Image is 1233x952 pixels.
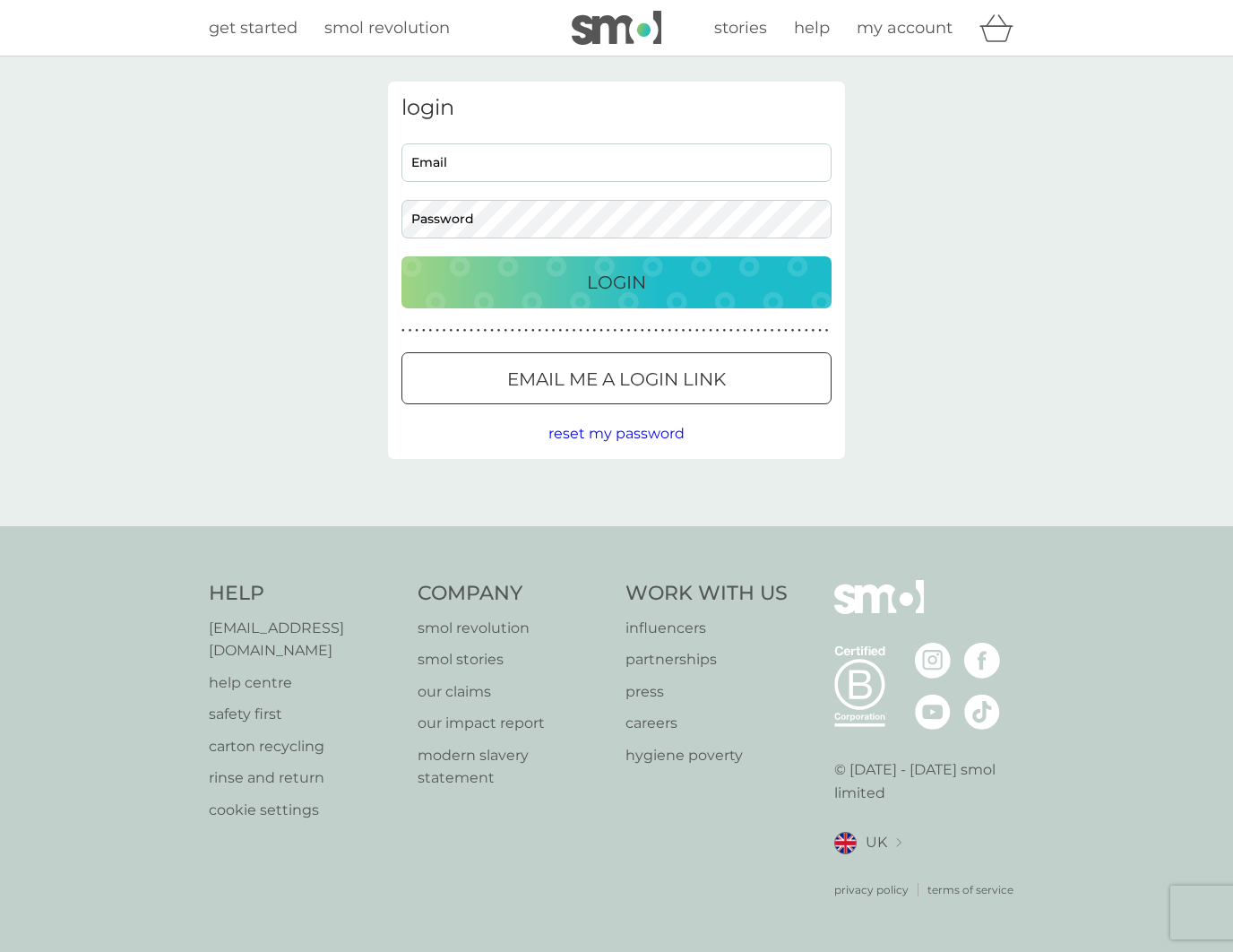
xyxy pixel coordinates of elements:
p: ● [573,326,576,335]
a: terms of service [927,881,1013,898]
a: smol revolution [324,15,450,41]
span: get started [209,18,297,38]
a: my account [857,15,953,41]
a: privacy policy [834,881,909,898]
p: ● [777,326,780,335]
p: ● [620,326,624,335]
p: ● [743,326,746,335]
p: hygiene poverty [625,744,788,767]
p: ● [682,326,685,335]
p: ● [558,326,562,335]
h3: login [401,95,832,121]
p: ● [524,326,528,335]
p: © [DATE] - [DATE] smol limited [834,758,1025,804]
p: ● [818,326,822,335]
p: ● [627,326,631,335]
p: ● [599,326,603,335]
img: smol [834,580,924,641]
p: Email me a login link [507,365,726,394]
p: ● [825,326,829,335]
p: cookie settings [209,799,400,822]
a: stories [714,15,767,41]
p: ● [463,326,467,335]
p: ● [443,326,446,335]
p: Login [587,268,646,297]
a: [EMAIL_ADDRESS][DOMAIN_NAME] [209,617,400,662]
p: ● [607,326,610,335]
span: reset my password [548,425,685,442]
a: carton recycling [209,735,400,758]
p: ● [688,326,692,335]
p: ● [429,326,433,335]
p: ● [401,326,405,335]
p: ● [613,326,616,335]
p: ● [409,326,412,335]
p: ● [545,326,548,335]
span: stories [714,18,767,38]
p: ● [668,326,671,335]
p: ● [737,326,740,335]
p: ● [784,326,788,335]
p: ● [812,326,815,335]
p: ● [511,326,514,335]
a: help centre [209,671,400,695]
a: partnerships [625,648,788,671]
a: get started [209,15,297,41]
p: ● [709,326,712,335]
p: ● [415,326,418,335]
a: our claims [418,680,608,704]
p: ● [484,326,487,335]
img: visit the smol Instagram page [915,643,951,679]
p: ● [490,326,494,335]
p: ● [477,326,480,335]
a: smol revolution [418,617,608,640]
button: reset my password [548,422,685,446]
p: ● [675,326,678,335]
img: visit the smol Facebook page [964,643,1000,679]
a: help [794,15,830,41]
p: ● [593,326,597,335]
p: ● [634,326,637,335]
a: safety first [209,703,400,726]
p: ● [422,326,426,335]
p: ● [497,326,501,335]
a: rinse and return [209,766,400,790]
p: ● [695,326,699,335]
div: basket [979,10,1024,46]
a: smol stories [418,648,608,671]
p: ● [539,326,542,335]
a: influencers [625,617,788,640]
p: our impact report [418,712,608,735]
p: ● [729,326,733,335]
img: UK flag [834,832,857,854]
a: modern slavery statement [418,744,608,790]
p: ● [703,326,706,335]
img: visit the smol Youtube page [915,694,951,730]
p: ● [805,326,808,335]
button: Email me a login link [401,352,832,404]
img: select a new location [896,838,901,848]
p: ● [722,326,726,335]
p: ● [654,326,658,335]
a: careers [625,712,788,735]
a: press [625,680,788,704]
p: ● [661,326,665,335]
p: ● [716,326,720,335]
span: smol revolution [324,18,450,38]
p: ● [579,326,582,335]
p: ● [586,326,590,335]
p: ● [763,326,767,335]
p: ● [449,326,453,335]
p: ● [791,326,795,335]
h4: Work With Us [625,580,788,608]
